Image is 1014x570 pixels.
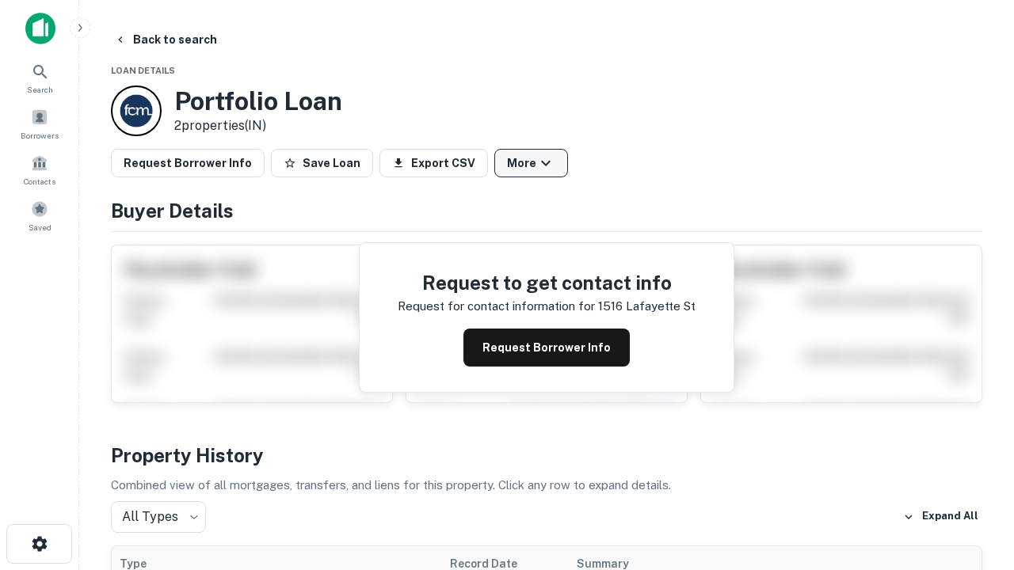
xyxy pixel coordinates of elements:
p: 2 properties (IN) [174,116,342,135]
h4: Buyer Details [111,196,982,225]
span: Loan Details [111,66,175,75]
a: Saved [5,194,74,237]
button: Save Loan [271,149,373,177]
a: Search [5,56,74,99]
span: Search [27,83,53,96]
button: Export CSV [379,149,488,177]
p: Combined view of all mortgages, transfers, and liens for this property. Click any row to expand d... [111,476,982,495]
h4: Property History [111,441,982,469]
p: Request for contact information for [398,297,595,316]
span: Contacts [24,175,55,188]
button: More [494,149,568,177]
img: capitalize-icon.png [25,13,55,44]
span: Saved [29,221,51,234]
h3: Portfolio Loan [174,86,342,116]
button: Back to search [108,25,223,54]
div: All Types [111,501,206,533]
button: Expand All [899,505,982,529]
button: Request Borrower Info [463,329,630,367]
a: Contacts [5,148,74,191]
button: Request Borrower Info [111,149,265,177]
span: Borrowers [21,129,59,142]
a: Borrowers [5,102,74,145]
p: 1516 lafayette st [598,297,696,316]
h4: Request to get contact info [398,268,696,297]
iframe: Chat Widget [935,393,1014,469]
